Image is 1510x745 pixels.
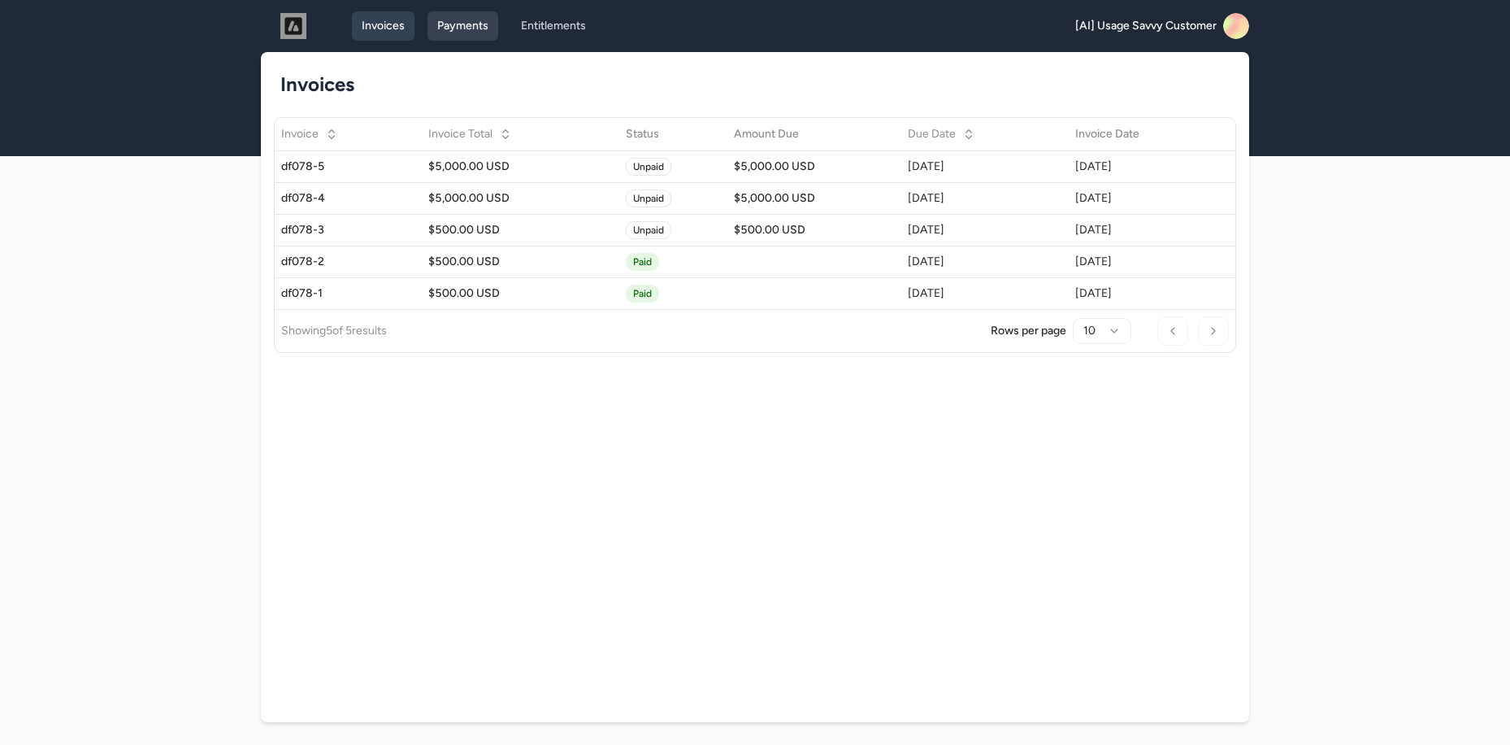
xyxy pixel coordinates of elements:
div: $500.00 USD [428,222,612,238]
a: Entitlements [511,11,596,41]
button: Due Date [898,120,985,149]
div: [DATE] [908,190,1061,207]
button: Invoice [271,120,348,149]
button: Invoice Total [419,120,522,149]
img: logo_1760473421.jpeg [267,13,319,39]
th: Amount Due [727,118,902,150]
h1: Invoices [280,72,1217,98]
span: Invoice [281,126,319,142]
span: Paid [626,285,659,303]
span: Paid [626,253,659,271]
th: Status [619,118,727,150]
div: $500.00 USD [734,222,896,238]
div: $5,000.00 USD [734,190,896,207]
div: [DATE] [1075,190,1205,207]
span: Due Date [908,126,956,142]
div: $5,000.00 USD [428,190,612,207]
div: df078-2 [281,254,415,270]
span: Invoice Total [428,126,492,142]
p: Showing 5 of 5 results [281,323,387,339]
span: [AI] Usage Savvy Customer [1075,18,1217,34]
div: df078-1 [281,285,415,302]
div: [DATE] [1075,285,1205,302]
span: Unpaid [626,190,671,207]
a: [AI] Usage Savvy Customer [1075,13,1249,39]
div: [DATE] [908,285,1061,302]
th: Invoice Date [1069,118,1212,150]
div: $5,000.00 USD [734,159,896,175]
div: df078-4 [281,190,415,207]
a: Payments [427,11,498,41]
div: $500.00 USD [428,254,612,270]
span: Unpaid [626,221,671,239]
div: df078-3 [281,222,415,238]
p: Rows per page [991,323,1066,339]
div: [DATE] [1075,159,1205,175]
div: df078-5 [281,159,415,175]
div: [DATE] [1075,222,1205,238]
div: $500.00 USD [428,285,612,302]
div: [DATE] [908,254,1061,270]
span: Unpaid [626,158,671,176]
div: [DATE] [1075,254,1205,270]
a: Invoices [352,11,414,41]
div: [DATE] [908,159,1061,175]
div: $5,000.00 USD [428,159,612,175]
div: [DATE] [908,222,1061,238]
